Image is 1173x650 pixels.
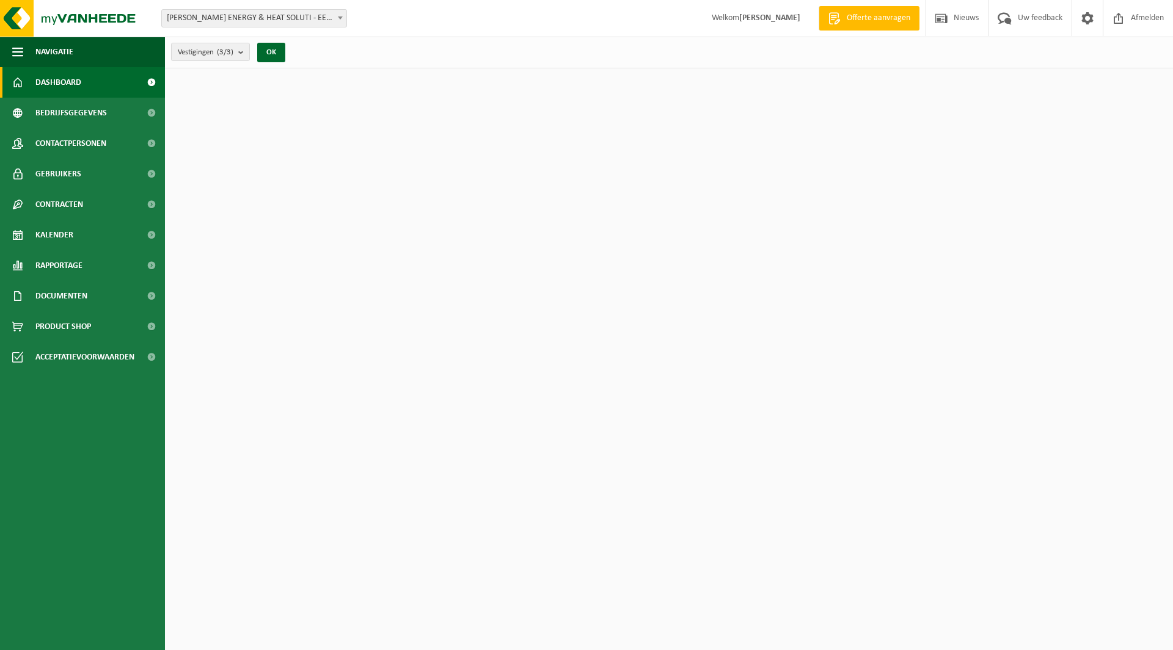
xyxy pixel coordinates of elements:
[35,220,73,250] span: Kalender
[35,37,73,67] span: Navigatie
[171,43,250,61] button: Vestigingen(3/3)
[819,6,919,31] a: Offerte aanvragen
[35,159,81,189] span: Gebruikers
[217,48,233,56] count: (3/3)
[35,189,83,220] span: Contracten
[35,311,91,342] span: Product Shop
[35,250,82,281] span: Rapportage
[35,98,107,128] span: Bedrijfsgegevens
[35,67,81,98] span: Dashboard
[35,342,134,372] span: Acceptatievoorwaarden
[739,13,800,23] strong: [PERSON_NAME]
[257,43,285,62] button: OK
[161,9,347,27] span: TIMMERMAN ENERGY & HEAT SOLUTI - EEKLO
[35,128,106,159] span: Contactpersonen
[178,43,233,62] span: Vestigingen
[35,281,87,311] span: Documenten
[162,10,346,27] span: TIMMERMAN ENERGY & HEAT SOLUTI - EEKLO
[844,12,913,24] span: Offerte aanvragen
